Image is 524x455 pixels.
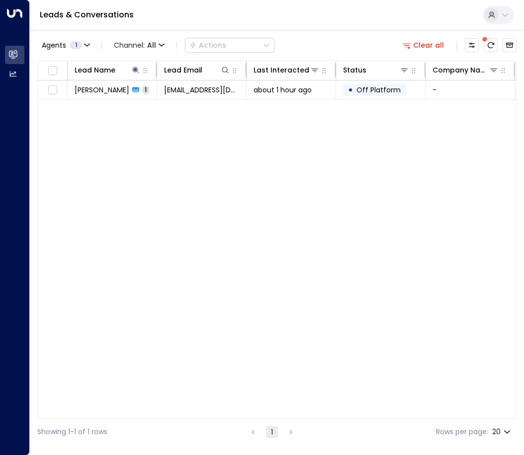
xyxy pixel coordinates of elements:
[436,427,488,437] label: Rows per page:
[40,9,134,20] a: Leads & Conversations
[254,85,312,95] span: about 1 hour ago
[164,85,239,95] span: kieronh69@aol.com
[185,38,274,53] button: Actions
[433,64,499,76] div: Company Name
[70,41,82,49] span: 1
[142,85,149,94] span: 1
[343,64,409,76] div: Status
[356,85,401,95] span: Off Platform
[164,64,230,76] div: Lead Email
[343,64,366,76] div: Status
[189,41,226,50] div: Actions
[37,38,93,52] button: Agents1
[433,64,489,76] div: Company Name
[75,85,129,95] span: Kieron Hodgson
[254,64,309,76] div: Last Interacted
[492,425,513,439] div: 20
[110,38,169,52] span: Channel:
[46,65,59,77] span: Toggle select all
[484,38,498,52] span: There are new threads available. Refresh the grid to view the latest updates.
[247,426,297,438] nav: pagination navigation
[465,38,479,52] button: Customize
[164,64,202,76] div: Lead Email
[42,42,66,49] span: Agents
[75,64,115,76] div: Lead Name
[46,84,59,96] span: Toggle select row
[75,64,141,76] div: Lead Name
[185,38,274,53] div: Button group with a nested menu
[348,81,353,98] div: •
[110,38,169,52] button: Channel:All
[399,38,448,52] button: Clear all
[266,426,278,438] button: page 1
[37,427,107,437] div: Showing 1-1 of 1 rows
[426,80,515,99] td: -
[147,41,156,49] span: All
[503,38,517,52] button: Archived Leads
[254,64,320,76] div: Last Interacted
